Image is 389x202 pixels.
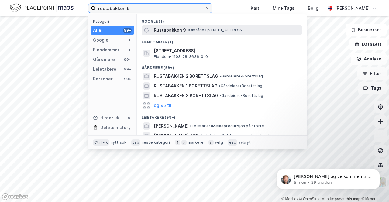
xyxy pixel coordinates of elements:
[96,4,205,13] input: Søk på adresse, matrikkel, gårdeiere, leietakere eller personer
[93,27,101,34] div: Alle
[220,93,222,98] span: •
[154,54,208,59] span: Eiendom • 1103-28-3636-0-0
[267,156,389,199] iframe: Intercom notifications melding
[219,84,262,88] span: Gårdeiere • Borettslag
[131,139,140,146] div: tab
[346,24,387,36] button: Bokmerker
[123,57,132,62] div: 99+
[123,67,132,72] div: 99+
[351,53,387,65] button: Analyse
[154,122,189,130] span: [PERSON_NAME]
[93,114,119,122] div: Historikk
[308,5,318,12] div: Bolig
[142,140,170,145] div: neste kategori
[123,28,132,33] div: 99+
[93,46,119,53] div: Eiendommer
[93,56,115,63] div: Gårdeiere
[2,193,29,200] a: Mapbox homepage
[10,3,74,13] img: logo.f888ab2527a4732fd821a326f86c7f29.svg
[137,110,307,121] div: Leietakere (99+)
[154,92,219,99] span: RUSTABAKKEN 3 BORETTSLAG
[154,47,300,54] span: [STREET_ADDRESS]
[127,115,132,120] div: 0
[299,197,329,201] a: OpenStreetMap
[349,38,387,50] button: Datasett
[26,18,104,47] span: [PERSON_NAME] og velkommen til Newsec Maps, [PERSON_NAME] det er du lurer på så er det bare å ta ...
[335,5,370,12] div: [PERSON_NAME]
[251,5,259,12] div: Kart
[93,139,109,146] div: Ctrl + k
[93,75,113,83] div: Personer
[137,60,307,71] div: Gårdeiere (99+)
[154,26,186,34] span: Rustabakken 9
[219,84,221,88] span: •
[93,66,116,73] div: Leietakere
[357,67,387,80] button: Filter
[26,23,105,29] p: Message from Simen, sent 29 u siden
[190,124,192,128] span: •
[137,35,307,46] div: Eiendommer (1)
[281,197,298,201] a: Mapbox
[220,93,263,98] span: Gårdeiere • Borettslag
[111,140,127,145] div: nytt søk
[187,28,243,33] span: Område • [STREET_ADDRESS]
[330,197,360,201] a: Improve this map
[219,74,263,79] span: Gårdeiere • Borettslag
[93,36,108,44] div: Google
[228,139,237,146] div: esc
[190,124,264,128] span: Leietaker • Melkeproduksjon på storfe
[100,124,131,131] div: Delete history
[200,133,274,138] span: Leietaker • Gulvlegging og tapetsering
[188,140,204,145] div: markere
[238,140,251,145] div: avbryt
[358,82,387,94] button: Tags
[200,133,201,138] span: •
[215,140,223,145] div: velg
[273,5,294,12] div: Mine Tags
[93,19,134,24] div: Kategori
[154,82,218,90] span: RUSTABAKKEN 1 BORETTSLAG
[127,47,132,52] div: 1
[219,74,221,78] span: •
[137,14,307,25] div: Google (1)
[154,102,171,109] button: og 96 til
[154,73,218,80] span: RUSTABAKKEN 2 BORETTSLAG
[127,38,132,43] div: 1
[154,132,198,139] span: [PERSON_NAME] ACF
[123,77,132,81] div: 99+
[187,28,189,32] span: •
